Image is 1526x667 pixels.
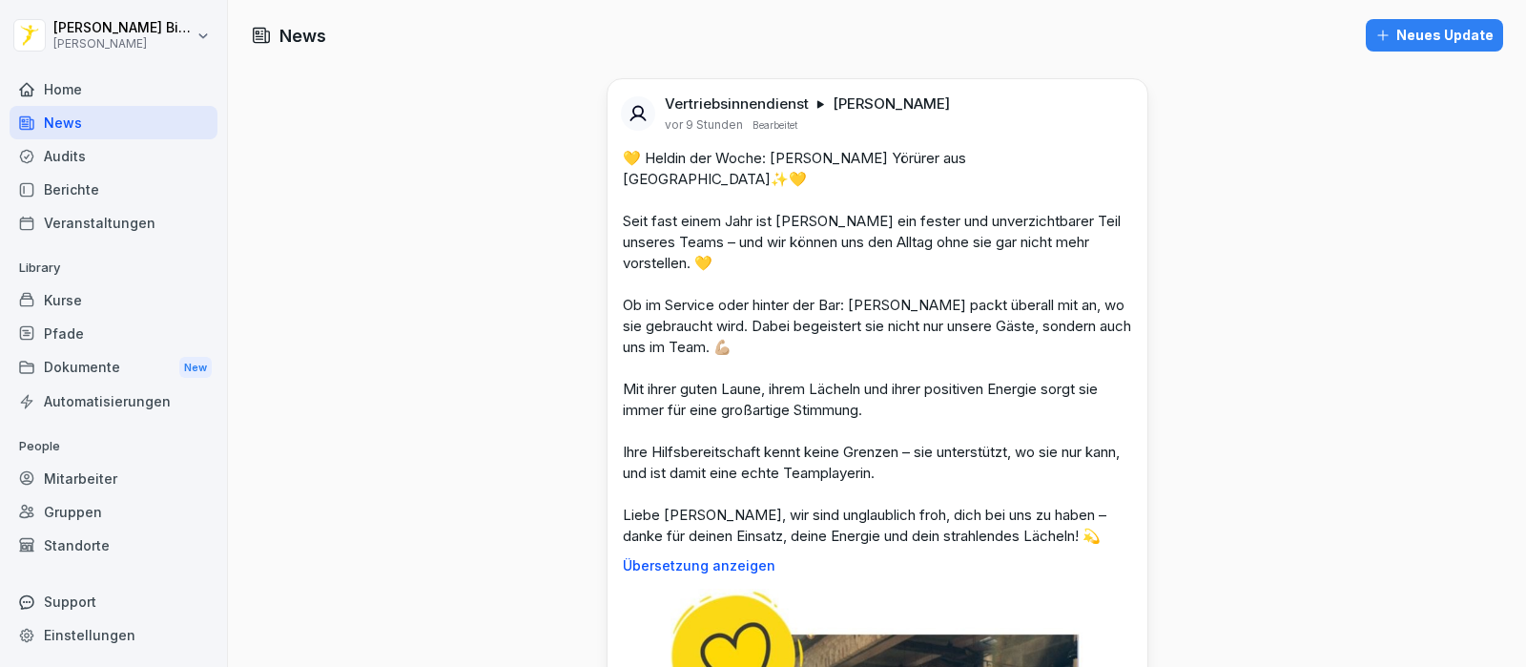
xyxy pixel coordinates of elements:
[10,462,217,495] a: Mitarbeiter
[10,106,217,139] a: News
[665,94,809,114] p: Vertriebsinnendienst
[53,37,193,51] p: [PERSON_NAME]
[10,529,217,562] a: Standorte
[10,618,217,652] a: Einstellungen
[10,385,217,418] a: Automatisierungen
[1375,25,1494,46] div: Neues Update
[10,139,217,173] a: Audits
[10,283,217,317] a: Kurse
[10,206,217,240] a: Veranstaltungen
[179,357,212,379] div: New
[10,431,217,462] p: People
[10,350,217,386] div: Dokumente
[665,117,743,133] p: vor 9 Stunden
[53,20,193,36] p: [PERSON_NAME] Bierstedt
[10,173,217,206] a: Berichte
[10,253,217,283] p: Library
[279,23,326,49] h1: News
[10,585,217,618] div: Support
[833,94,950,114] p: [PERSON_NAME]
[10,495,217,529] a: Gruppen
[1366,19,1503,52] button: Neues Update
[753,117,797,133] p: Bearbeitet
[10,317,217,350] a: Pfade
[10,73,217,106] a: Home
[10,350,217,386] a: DokumenteNew
[623,148,1132,547] p: 💛 Heldin der Woche: [PERSON_NAME] Yörürer aus [GEOGRAPHIC_DATA]✨💛 Seit fast einem Jahr ist [PERSO...
[623,558,1132,573] p: Übersetzung anzeigen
